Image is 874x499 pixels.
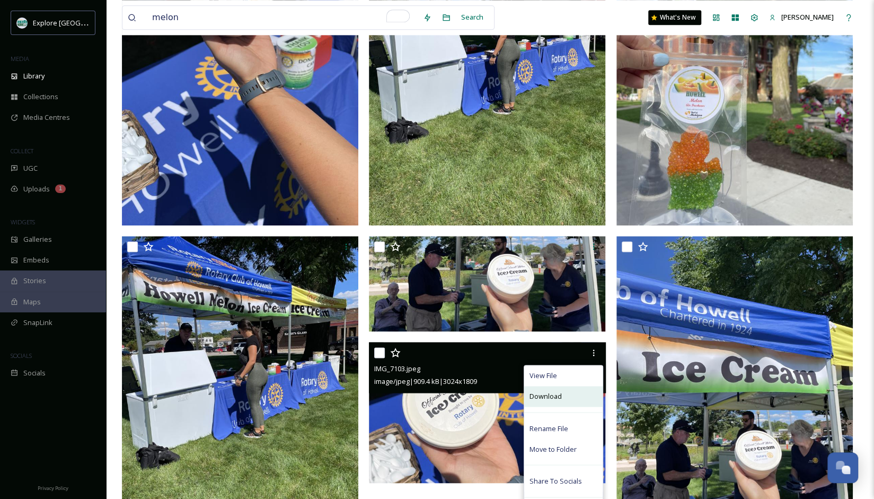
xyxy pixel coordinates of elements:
[23,71,45,81] span: Library
[11,352,32,360] span: SOCIALS
[38,481,68,494] a: Privacy Policy
[11,218,35,226] span: WIDGETS
[23,163,38,173] span: UGC
[529,423,568,433] span: Rename File
[781,12,834,22] span: [PERSON_NAME]
[38,485,68,492] span: Privacy Policy
[529,371,557,381] span: View File
[23,234,52,244] span: Galleries
[23,184,50,194] span: Uploads
[23,297,41,307] span: Maps
[374,377,476,386] span: image/jpeg | 909.4 kB | 3024 x 1809
[529,444,577,454] span: Move to Folder
[369,342,605,484] img: IMG_7103.jpeg
[456,7,489,28] div: Search
[23,318,52,328] span: SnapLink
[369,236,605,331] img: IMG_7105.jpeg
[827,452,858,483] button: Open Chat
[648,10,701,25] a: What's New
[23,368,46,378] span: Socials
[55,185,66,193] div: 1
[17,17,28,28] img: 67e7af72-b6c8-455a-acf8-98e6fe1b68aa.avif
[23,112,70,122] span: Media Centres
[374,364,420,373] span: IMG_7103.jpeg
[11,55,29,63] span: MEDIA
[33,17,179,28] span: Explore [GEOGRAPHIC_DATA][PERSON_NAME]
[147,6,418,29] input: To enrich screen reader interactions, please activate Accessibility in Grammarly extension settings
[23,276,46,286] span: Stories
[529,476,582,486] span: Share To Socials
[764,7,839,28] a: [PERSON_NAME]
[529,391,562,401] span: Download
[23,92,58,102] span: Collections
[23,255,49,265] span: Embeds
[11,147,33,155] span: COLLECT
